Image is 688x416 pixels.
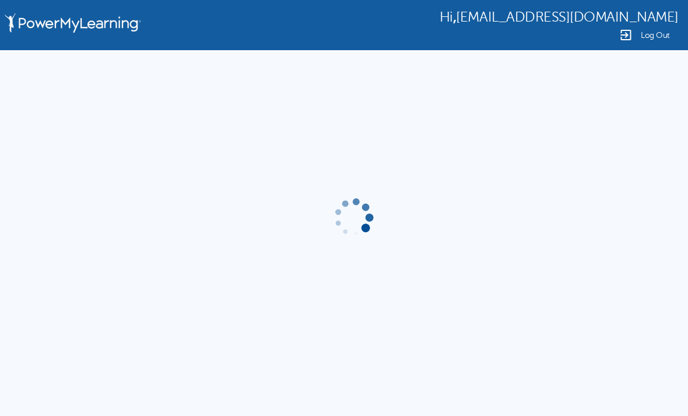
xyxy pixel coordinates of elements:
div: , [440,8,679,25]
span: [EMAIL_ADDRESS][DOMAIN_NAME] [456,9,679,25]
img: gif-load2.gif [332,196,375,239]
span: Log Out [641,31,670,40]
span: Hi [440,9,453,25]
img: Logout Icon [619,28,633,42]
